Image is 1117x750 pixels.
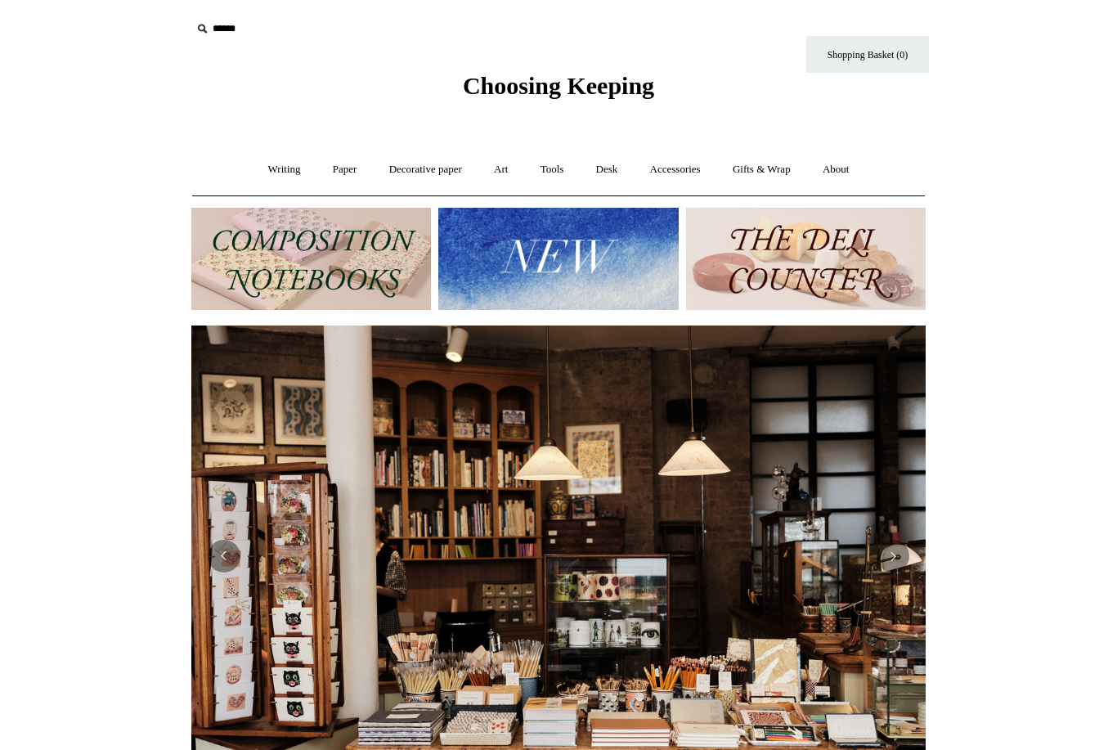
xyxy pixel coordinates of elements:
img: 202302 Composition ledgers.jpg__PID:69722ee6-fa44-49dd-a067-31375e5d54ec [191,208,431,310]
a: Tools [526,148,579,191]
a: Paper [318,148,372,191]
span: Choosing Keeping [463,72,654,99]
img: The Deli Counter [686,208,926,310]
a: Decorative paper [375,148,477,191]
img: New.jpg__PID:f73bdf93-380a-4a35-bcfe-7823039498e1 [438,208,678,310]
a: About [808,148,864,191]
a: Choosing Keeping [463,85,654,97]
button: Previous [208,540,240,573]
a: Shopping Basket (0) [806,36,929,73]
button: Next [877,540,909,573]
a: Accessories [635,148,716,191]
a: Desk [581,148,633,191]
a: Gifts & Wrap [718,148,805,191]
a: Art [479,148,523,191]
a: Writing [253,148,316,191]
